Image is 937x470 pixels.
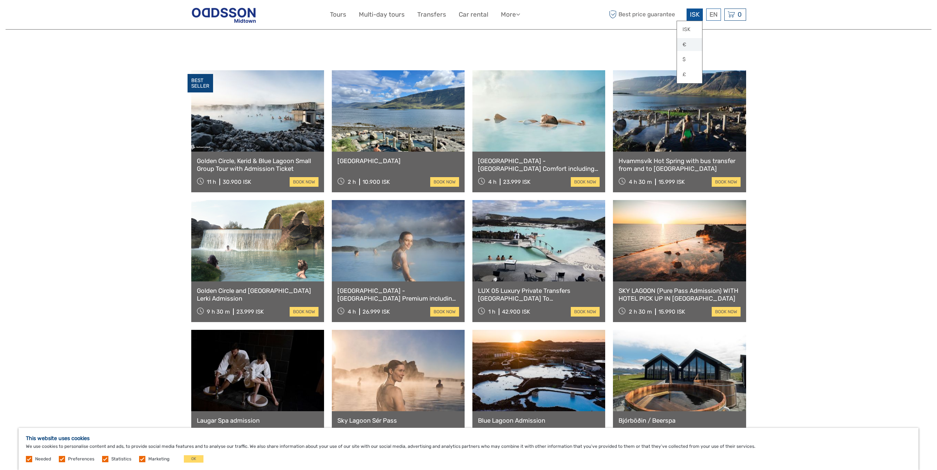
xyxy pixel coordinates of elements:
a: Car rental [459,9,488,20]
div: EN [706,9,721,21]
div: 30.900 ISK [223,179,251,185]
div: 23.999 ISK [503,179,530,185]
a: £ [677,68,702,81]
a: Multi-day tours [359,9,405,20]
a: book now [290,177,318,187]
label: Needed [35,456,51,462]
a: [GEOGRAPHIC_DATA] - [GEOGRAPHIC_DATA] Premium including admission [337,287,459,302]
div: 15.999 ISK [658,179,685,185]
button: OK [184,455,203,463]
a: [GEOGRAPHIC_DATA] - [GEOGRAPHIC_DATA] Comfort including admission [478,157,600,172]
a: book now [712,177,741,187]
div: BEST SELLER [188,74,213,92]
img: Reykjavik Residence [191,6,256,24]
a: $ [677,53,702,66]
button: Open LiveChat chat widget [85,11,94,20]
label: Preferences [68,456,94,462]
a: book now [430,307,459,317]
label: Marketing [148,456,169,462]
label: Statistics [111,456,131,462]
span: 0 [737,11,743,18]
h5: This website uses cookies [26,435,911,442]
p: We're away right now. Please check back later! [10,13,84,19]
a: SKY LAGOON (Pure Pass Admission) WITH HOTEL PICK UP IN [GEOGRAPHIC_DATA] [619,287,740,302]
span: ISK [690,11,700,18]
a: book now [712,307,741,317]
span: 2 h 30 m [629,308,652,315]
div: 15.990 ISK [658,308,685,315]
span: 4 h [488,179,496,185]
span: 9 h 30 m [207,308,230,315]
a: More [501,9,520,20]
a: ISK [677,23,702,36]
a: Sky Lagoon Sér Pass [337,417,459,424]
div: 26.999 ISK [363,308,390,315]
a: book now [290,307,318,317]
span: 4 h [348,308,356,315]
div: 23.999 ISK [236,308,264,315]
span: 1 h [488,308,495,315]
div: 42.900 ISK [502,308,530,315]
a: book now [430,177,459,187]
a: book now [571,307,600,317]
a: [GEOGRAPHIC_DATA] [337,157,459,165]
a: Bjórböðin / Beerspa [619,417,740,424]
div: 10.900 ISK [363,179,390,185]
a: Transfers [417,9,446,20]
a: Hvammsvík Hot Spring with bus transfer from and to [GEOGRAPHIC_DATA] [619,157,740,172]
a: Golden Circle and [GEOGRAPHIC_DATA] Lerki Admission [197,287,318,302]
div: We use cookies to personalise content and ads, to provide social media features and to analyse ou... [18,428,919,470]
span: Best price guarantee [607,9,685,21]
a: Laugar Spa admission [197,417,318,424]
a: € [677,38,702,51]
a: book now [571,177,600,187]
span: 4 h 30 m [629,179,652,185]
a: Blue Lagoon Admission [478,417,600,424]
span: 2 h [348,179,356,185]
a: Golden Circle, Kerid & Blue Lagoon Small Group Tour with Admission Ticket [197,157,318,172]
span: 11 h [207,179,216,185]
a: LUX 05 Luxury Private Transfers [GEOGRAPHIC_DATA] To [GEOGRAPHIC_DATA] [478,287,600,302]
a: Tours [330,9,346,20]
